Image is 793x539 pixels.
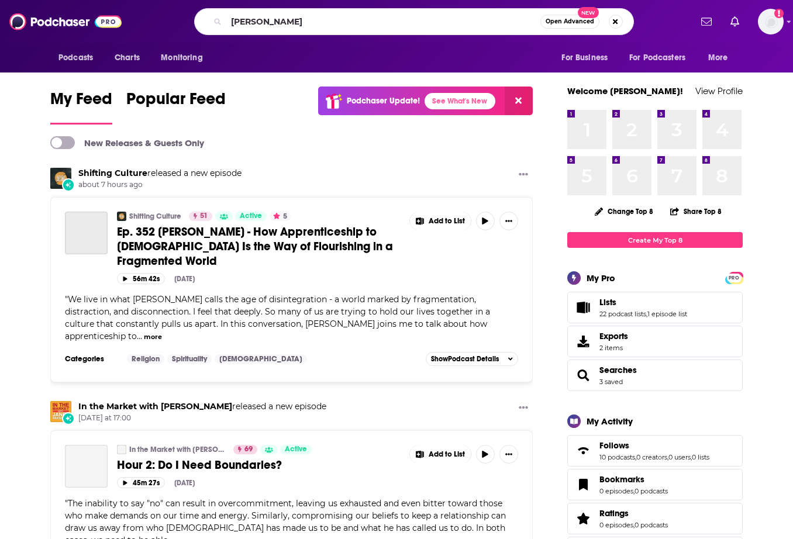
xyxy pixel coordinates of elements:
[117,445,126,454] a: In the Market with Janet Parshall
[167,354,212,364] a: Spirituality
[700,47,743,69] button: open menu
[50,89,112,125] a: My Feed
[571,443,595,459] a: Follows
[567,435,743,467] span: Follows
[62,412,75,425] div: New Episode
[571,367,595,383] a: Searches
[567,360,743,391] span: Searches
[65,445,108,488] a: Hour 2: Do I Need Boundaries?
[426,352,518,366] button: ShowPodcast Details
[50,168,71,189] img: Shifting Culture
[588,204,660,219] button: Change Top 8
[499,445,518,464] button: Show More Button
[78,168,242,179] h3: released a new episode
[285,444,307,455] span: Active
[635,487,668,495] a: 0 podcasts
[65,354,118,364] h3: Categories
[215,354,307,364] a: [DEMOGRAPHIC_DATA]
[599,365,637,375] span: Searches
[226,12,540,31] input: Search podcasts, credits, & more...
[233,445,257,454] a: 69
[78,401,326,412] h3: released a new episode
[567,503,743,534] span: Ratings
[726,12,744,32] a: Show notifications dropdown
[708,50,728,66] span: More
[78,413,326,423] span: [DATE] at 17:00
[347,96,420,106] p: Podchaser Update!
[240,210,262,222] span: Active
[429,217,465,226] span: Add to List
[280,445,312,454] a: Active
[126,89,226,116] span: Popular Feed
[410,212,471,230] button: Show More Button
[117,477,165,488] button: 45m 27s
[571,476,595,493] a: Bookmarks
[546,19,594,25] span: Open Advanced
[540,15,599,29] button: Open AdvancedNew
[667,453,668,461] span: ,
[727,274,741,282] span: PRO
[599,297,687,307] a: Lists
[633,521,635,529] span: ,
[599,508,668,519] a: Ratings
[200,210,208,222] span: 51
[58,50,93,66] span: Podcasts
[50,136,204,149] a: New Releases & Guests Only
[107,47,147,69] a: Charts
[244,444,253,455] span: 69
[599,440,709,451] a: Follows
[599,474,644,485] span: Bookmarks
[567,232,743,248] a: Create My Top 8
[174,479,195,487] div: [DATE]
[189,212,212,221] a: 51
[697,12,716,32] a: Show notifications dropdown
[78,180,242,190] span: about 7 hours ago
[117,224,401,268] a: Ep. 352 [PERSON_NAME] - How Apprenticeship to [DEMOGRAPHIC_DATA] Is the Way of Flourishing in a F...
[514,168,533,182] button: Show More Button
[137,331,142,341] span: ...
[599,378,623,386] a: 3 saved
[410,445,471,464] button: Show More Button
[599,508,629,519] span: Ratings
[758,9,784,34] span: Logged in as shcarlos
[599,310,646,318] a: 22 podcast lists
[144,332,162,342] button: more
[599,344,628,352] span: 2 items
[65,294,490,341] span: We live in what [PERSON_NAME] calls the age of disintegration - a world marked by fragmentation, ...
[161,50,202,66] span: Monitoring
[117,273,165,284] button: 56m 42s
[153,47,218,69] button: open menu
[571,333,595,350] span: Exports
[115,50,140,66] span: Charts
[587,272,615,284] div: My Pro
[50,47,108,69] button: open menu
[571,299,595,316] a: Lists
[270,212,291,221] button: 5
[774,9,784,18] svg: Add a profile image
[599,474,668,485] a: Bookmarks
[599,440,629,451] span: Follows
[425,93,495,109] a: See What's New
[599,331,628,341] span: Exports
[567,326,743,357] a: Exports
[65,212,108,254] a: Ep. 352 Heath Hardesty - How Apprenticeship to Jesus Is the Way of Flourishing in a Fragmented World
[62,178,75,191] div: New Episode
[429,450,465,459] span: Add to List
[235,212,267,221] a: Active
[691,453,692,461] span: ,
[431,355,499,363] span: Show Podcast Details
[758,9,784,34] button: Show profile menu
[50,401,71,422] img: In the Market with Janet Parshall
[9,11,122,33] img: Podchaser - Follow, Share and Rate Podcasts
[587,416,633,427] div: My Activity
[670,200,722,223] button: Share Top 8
[129,445,226,454] a: In the Market with [PERSON_NAME]
[758,9,784,34] img: User Profile
[567,292,743,323] span: Lists
[499,212,518,230] button: Show More Button
[117,224,393,268] span: Ep. 352 [PERSON_NAME] - How Apprenticeship to [DEMOGRAPHIC_DATA] Is the Way of Flourishing in a F...
[635,521,668,529] a: 0 podcasts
